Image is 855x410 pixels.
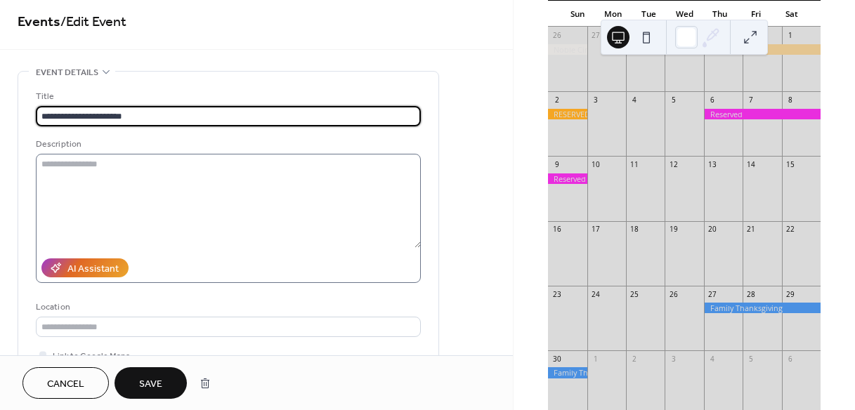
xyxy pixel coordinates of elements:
div: 27 [707,289,717,299]
div: 3 [669,354,679,364]
div: 13 [707,160,717,170]
div: 23 [552,289,562,299]
div: 15 [785,160,795,170]
div: 6 [707,95,717,105]
div: 1 [591,354,601,364]
div: 27 [591,31,601,41]
div: Reserved [704,109,821,119]
div: Noble Circle [548,44,587,55]
div: Fri [738,1,774,27]
div: 10 [591,160,601,170]
div: 21 [747,225,757,234]
div: 12 [669,160,679,170]
div: 5 [669,95,679,105]
div: Family Thanksgiving [704,303,821,313]
button: Save [115,367,187,399]
div: Reserved [548,173,587,184]
div: Sun [559,1,595,27]
span: Save [139,377,162,392]
div: 11 [629,160,639,170]
div: Location [36,300,418,315]
div: RESERVED [548,109,587,119]
div: 5 [747,354,757,364]
div: 16 [552,225,562,234]
div: 8 [785,95,795,105]
div: 20 [707,225,717,234]
button: AI Assistant [41,258,129,277]
span: Link to Google Maps [53,349,130,364]
div: Family Thanksgiving [548,367,587,378]
div: 29 [785,289,795,299]
div: 4 [629,95,639,105]
div: 4 [707,354,717,364]
a: Events [18,8,60,36]
div: 26 [552,31,562,41]
div: 25 [629,289,639,299]
div: 19 [669,225,679,234]
div: Mon [595,1,631,27]
div: 26 [669,289,679,299]
div: Tue [631,1,667,27]
div: Wed [667,1,703,27]
div: 28 [747,289,757,299]
div: Thu [703,1,738,27]
div: 9 [552,160,562,170]
div: 24 [591,289,601,299]
div: 17 [591,225,601,234]
div: 30 [552,354,562,364]
span: Cancel [47,377,84,392]
div: 2 [629,354,639,364]
div: 3 [591,95,601,105]
div: 6 [785,354,795,364]
div: 1 [785,31,795,41]
div: 7 [747,95,757,105]
div: 22 [785,225,795,234]
div: AI Assistant [67,262,119,277]
div: 2 [552,95,562,105]
div: Title [36,89,418,104]
div: Sat [774,1,809,27]
button: Cancel [22,367,109,399]
div: 14 [747,160,757,170]
span: Event details [36,65,98,80]
span: / Edit Event [60,8,126,36]
div: 18 [629,225,639,234]
div: Description [36,137,418,152]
